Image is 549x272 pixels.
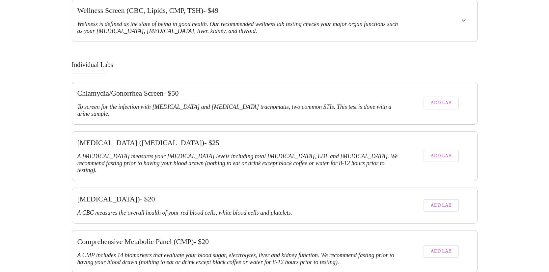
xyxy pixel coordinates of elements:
h3: Wellness is defined as the state of being in good health. Our recommended wellness lab testing ch... [77,21,400,35]
span: Add Lab [431,99,452,107]
button: Add Lab [424,97,459,109]
h3: Wellness Screen (CBC, Lipids, CMP, TSH) - $ 49 [77,6,400,15]
h3: Comprehensive Metabolic Panel (CMP) - $ 20 [77,237,400,246]
button: Add Lab [424,245,459,258]
h3: Chlamydia/Gonorrhea Screen - $ 50 [77,89,400,98]
h3: A [MEDICAL_DATA] measures your [MEDICAL_DATA] levels including total [MEDICAL_DATA], LDL and [MED... [77,153,400,174]
span: Add Lab [431,201,452,210]
button: show more [456,13,472,28]
h3: [MEDICAL_DATA]) - $ 20 [77,195,400,203]
h3: [MEDICAL_DATA] ([MEDICAL_DATA]) - $ 25 [77,138,400,147]
span: Add Lab [431,152,452,160]
h3: Individual Labs [72,61,478,69]
button: Add Lab [424,150,459,163]
h3: To screen for the infection with [MEDICAL_DATA] and [MEDICAL_DATA] trachomatis, two common STIs. ... [77,104,400,117]
button: Add Lab [424,199,459,212]
h3: A CBC measures the overall health of your red blood cells, white blood cells and platelets. [77,209,400,216]
span: Add Lab [431,247,452,256]
h3: A CMP includes 14 biomarkers that evaluate your blood sugar, electrolytes, liver and kidney funct... [77,252,400,266]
